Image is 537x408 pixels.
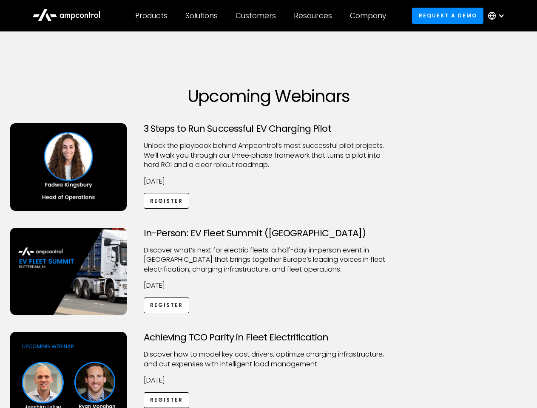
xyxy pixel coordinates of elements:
div: Resources [294,11,332,20]
div: Products [135,11,168,20]
div: Solutions [185,11,218,20]
h3: 3 Steps to Run Successful EV Charging Pilot [144,123,394,134]
a: Register [144,193,190,209]
div: Customers [236,11,276,20]
div: Company [350,11,386,20]
a: Register [144,297,190,313]
h3: Achieving TCO Parity in Fleet Electrification [144,332,394,343]
p: Unlock the playbook behind Ampcontrol’s most successful pilot projects. We’ll walk you through ou... [144,141,394,170]
p: [DATE] [144,177,394,186]
p: Discover how to model key cost drivers, optimize charging infrastructure, and cut expenses with i... [144,350,394,369]
p: [DATE] [144,376,394,385]
p: [DATE] [144,281,394,290]
p: ​Discover what’s next for electric fleets: a half-day in-person event in [GEOGRAPHIC_DATA] that b... [144,246,394,274]
h1: Upcoming Webinars [10,86,527,106]
a: Request a demo [412,8,483,23]
h3: In-Person: EV Fleet Summit ([GEOGRAPHIC_DATA]) [144,228,394,239]
a: Register [144,392,190,408]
